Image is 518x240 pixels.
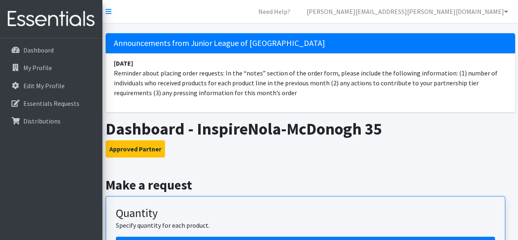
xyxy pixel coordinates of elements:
p: Dashboard [23,46,54,54]
h1: Dashboard - InspireNola-McDonogh 35 [106,119,515,139]
p: Distributions [23,117,61,125]
strong: [DATE] [114,59,133,67]
a: Need Help? [252,3,297,20]
p: Specify quantity for each product. [116,220,495,230]
h2: Make a request [106,177,515,193]
h3: Quantity [116,206,495,220]
a: My Profile [3,59,99,76]
a: Edit My Profile [3,78,99,94]
p: My Profile [23,64,52,72]
p: Edit My Profile [23,82,65,90]
li: Reminder about placing order requests: In the “notes” section of the order form, please include t... [106,53,515,103]
button: Approved Partner [106,140,165,158]
a: [PERSON_NAME][EMAIL_ADDRESS][PERSON_NAME][DOMAIN_NAME] [300,3,515,20]
p: Essentials Requests [23,99,79,107]
a: Distributions [3,113,99,129]
a: Essentials Requests [3,95,99,112]
a: Dashboard [3,42,99,58]
img: HumanEssentials [3,5,99,33]
h5: Announcements from Junior League of [GEOGRAPHIC_DATA] [106,33,515,53]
